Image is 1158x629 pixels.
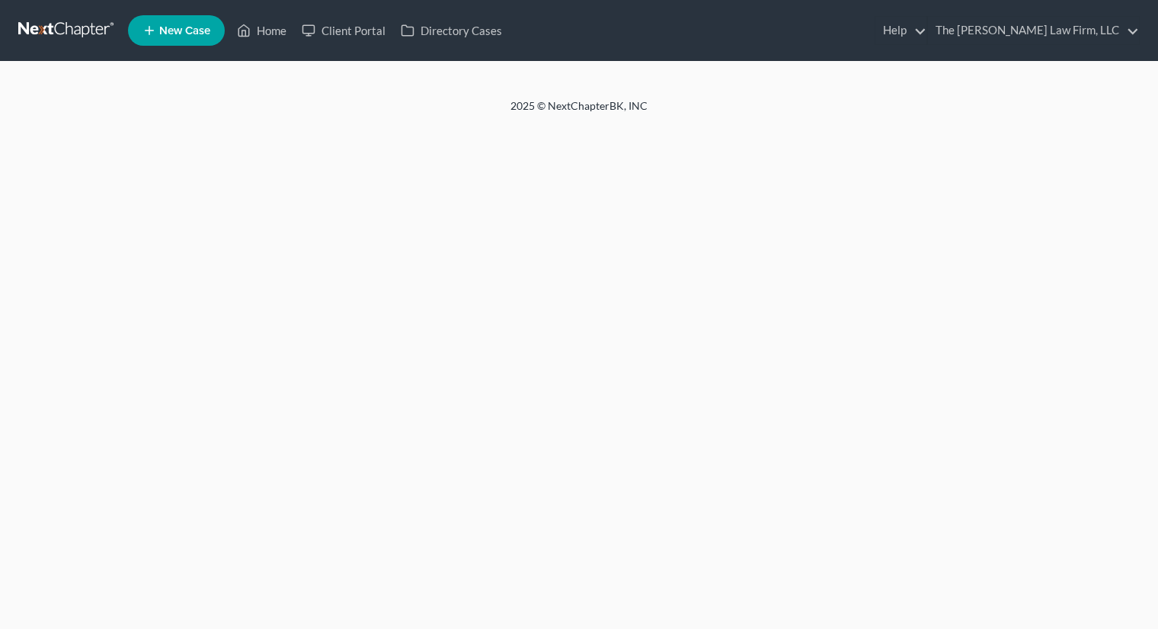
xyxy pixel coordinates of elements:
a: Help [875,17,926,44]
div: 2025 © NextChapterBK, INC [145,98,1013,126]
a: The [PERSON_NAME] Law Firm, LLC [928,17,1139,44]
a: Client Portal [294,17,393,44]
a: Directory Cases [393,17,510,44]
new-legal-case-button: New Case [128,15,225,46]
a: Home [229,17,294,44]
